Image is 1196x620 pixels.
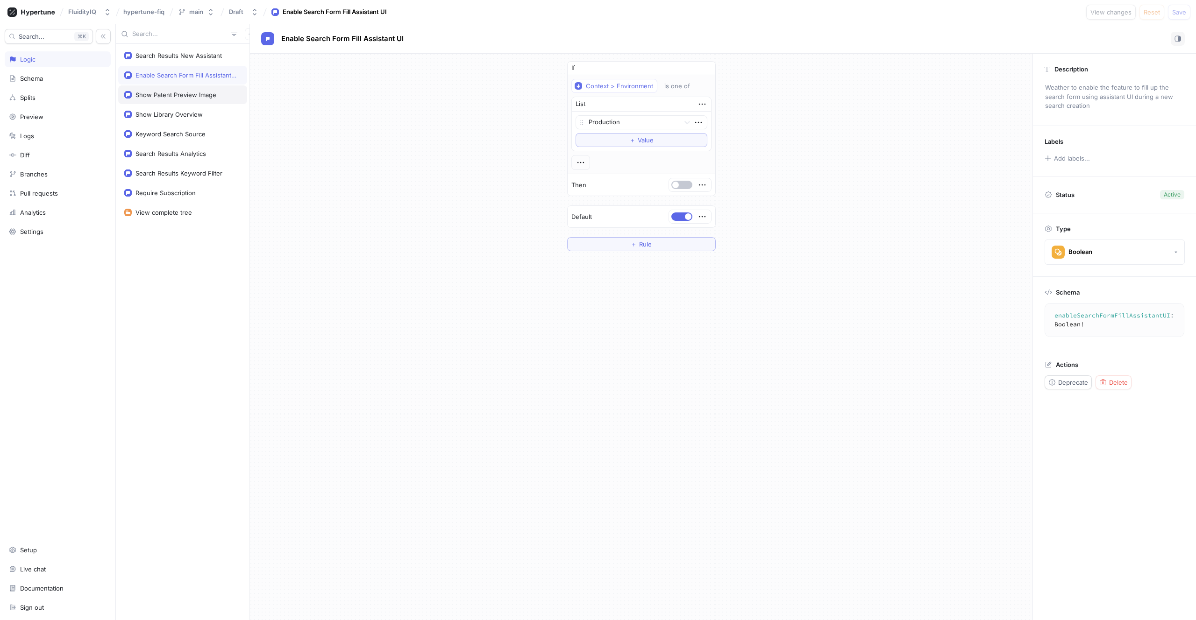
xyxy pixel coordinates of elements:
span: hypertune-fiq [123,8,164,15]
button: Reset [1139,5,1164,20]
p: Default [571,212,592,222]
span: Search... [19,34,44,39]
div: Sign out [20,604,44,611]
div: Analytics [20,209,46,216]
button: main [174,4,218,20]
div: Show Patent Preview Image [135,91,216,99]
button: Add labels... [1041,152,1093,164]
div: Search Results New Assistant [135,52,222,59]
div: Pull requests [20,190,58,197]
div: K [74,32,89,41]
button: ＋Value [576,133,707,147]
p: Description [1054,65,1088,73]
div: Schema [20,75,43,82]
span: Deprecate [1058,380,1088,385]
div: List [576,99,585,109]
div: is one of [664,82,690,90]
span: View changes [1090,9,1132,15]
p: Status [1056,188,1075,201]
div: Logic [20,56,36,63]
div: Active [1164,190,1181,199]
span: Rule [639,241,652,247]
div: Settings [20,228,43,235]
div: Diff [20,151,30,159]
span: Delete [1109,380,1128,385]
div: Draft [229,8,243,16]
div: Preview [20,113,43,120]
button: View changes [1086,5,1136,20]
div: Live chat [20,565,46,573]
a: Documentation [5,580,111,596]
span: ＋ [631,241,637,247]
button: Context > Environment [571,79,657,93]
div: Enable Search Form Fill Assistant UI [135,71,237,79]
span: ＋ [629,137,635,143]
button: ＋Rule [567,237,716,251]
p: Schema [1056,289,1080,296]
div: Boolean [1068,248,1092,256]
span: Value [638,137,654,143]
div: main [189,8,203,16]
button: FluidityIQ [64,4,115,20]
div: Search Results Keyword Filter [135,169,222,177]
button: is one of [660,79,704,93]
button: Delete [1096,375,1132,389]
p: Type [1056,225,1071,232]
div: View complete tree [135,209,192,216]
p: If [571,63,575,73]
div: Context > Environment [586,82,653,90]
div: Splits [20,94,36,101]
div: Logs [20,132,34,140]
p: Labels [1045,138,1063,145]
div: FluidityIQ [68,8,96,16]
p: Actions [1056,361,1078,368]
div: Require Subscription [135,189,196,197]
div: Branches [20,170,48,178]
button: Save [1168,5,1190,20]
input: Search... [132,29,227,39]
p: Then [571,181,586,190]
div: Keyword Search Source [135,130,206,138]
button: Boolean [1045,240,1185,265]
p: Weather to enable the feature to fill up the search form using assistant UI during a new search c... [1041,80,1188,114]
div: Search Results Analytics [135,150,206,157]
button: Search...K [5,29,93,44]
button: Draft [225,4,262,20]
div: Enable Search Form Fill Assistant UI [283,7,387,17]
div: Setup [20,546,37,554]
span: Reset [1144,9,1160,15]
button: Deprecate [1045,375,1092,389]
span: Enable Search Form Fill Assistant UI [281,35,404,42]
div: Documentation [20,585,64,592]
span: Save [1172,9,1186,15]
div: Show Library Overview [135,111,203,118]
